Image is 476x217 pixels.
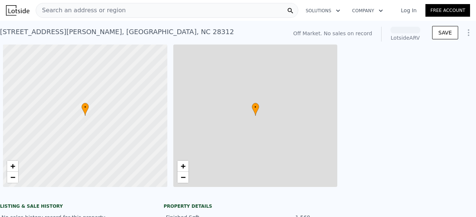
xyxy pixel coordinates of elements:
[164,203,312,209] div: Property details
[177,172,189,183] a: Zoom out
[10,172,15,182] span: −
[390,34,420,42] div: Lotside ARV
[432,26,458,39] button: SAVE
[252,104,259,111] span: •
[300,4,346,17] button: Solutions
[7,172,18,183] a: Zoom out
[293,30,372,37] div: Off Market. No sales on record
[392,7,425,14] a: Log In
[425,4,470,17] a: Free Account
[6,5,29,16] img: Lotside
[180,161,185,171] span: +
[346,4,389,17] button: Company
[177,161,189,172] a: Zoom in
[180,172,185,182] span: −
[81,104,89,111] span: •
[7,161,18,172] a: Zoom in
[81,103,89,116] div: •
[10,161,15,171] span: +
[461,25,476,40] button: Show Options
[252,103,259,116] div: •
[36,6,126,15] span: Search an address or region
